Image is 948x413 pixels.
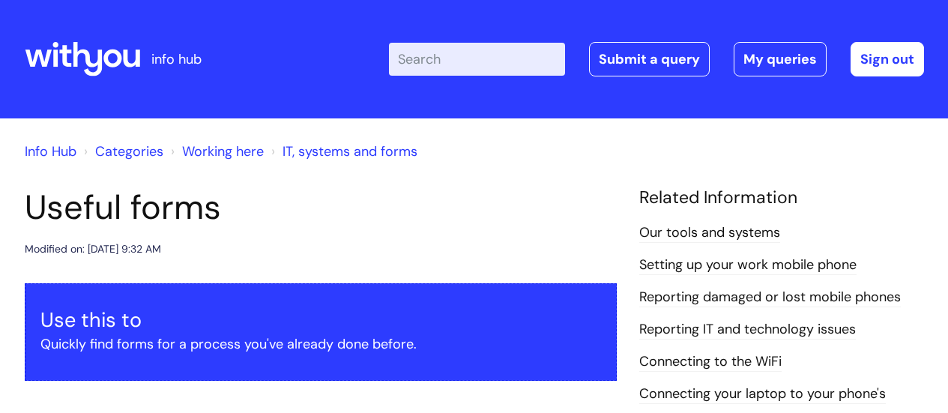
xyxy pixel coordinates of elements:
p: Quickly find forms for a process you've already done before. [40,332,601,356]
a: IT, systems and forms [283,142,417,160]
p: info hub [151,47,202,71]
h3: Use this to [40,308,601,332]
a: Submit a query [589,42,710,76]
h1: Useful forms [25,187,617,228]
li: IT, systems and forms [268,139,417,163]
a: Our tools and systems [639,223,780,243]
a: My queries [734,42,827,76]
h4: Related Information [639,187,924,208]
input: Search [389,43,565,76]
a: Sign out [851,42,924,76]
li: Solution home [80,139,163,163]
a: Working here [182,142,264,160]
div: Modified on: [DATE] 9:32 AM [25,240,161,259]
a: Reporting damaged or lost mobile phones [639,288,901,307]
a: Reporting IT and technology issues [639,320,856,340]
li: Working here [167,139,264,163]
a: Categories [95,142,163,160]
a: Setting up your work mobile phone [639,256,857,275]
div: | - [389,42,924,76]
a: Info Hub [25,142,76,160]
a: Connecting to the WiFi [639,352,782,372]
